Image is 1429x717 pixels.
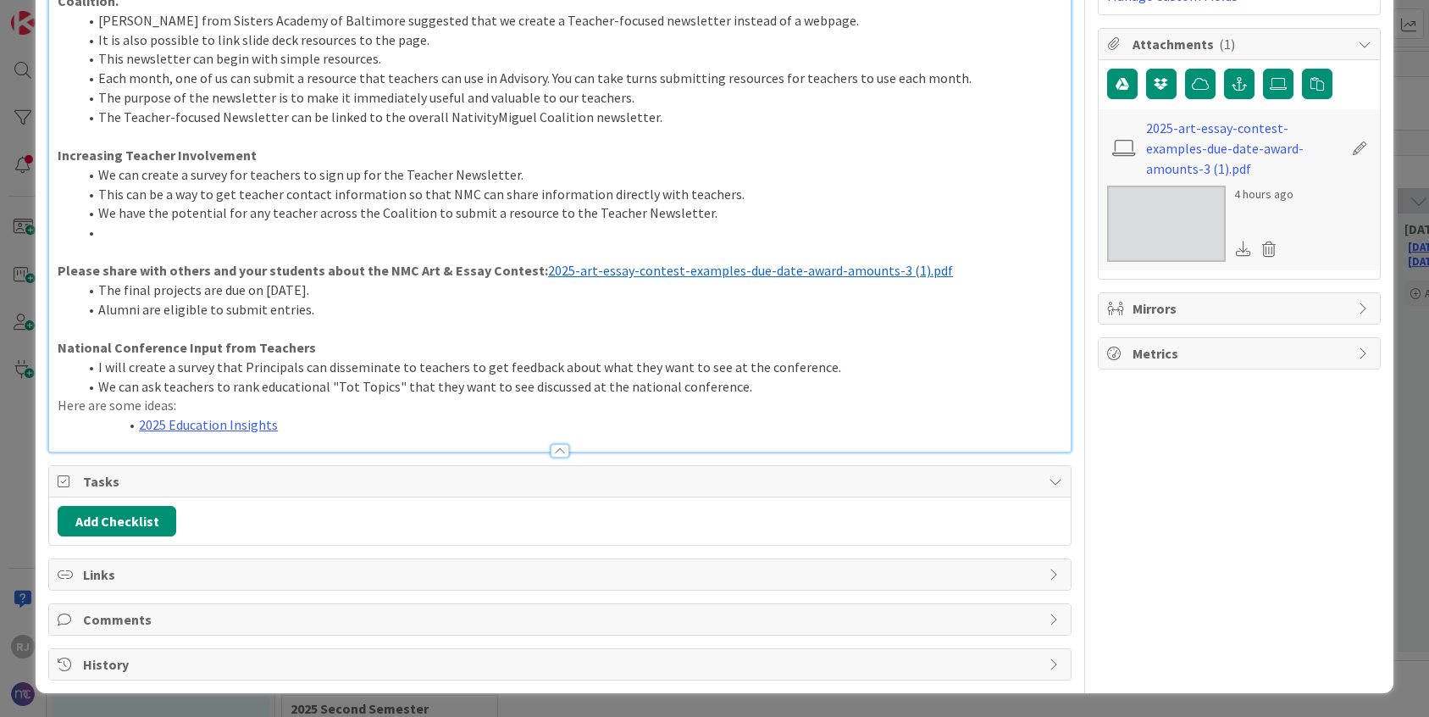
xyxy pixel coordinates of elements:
[1146,118,1343,179] a: 2025-art-essay-contest-examples-due-date-award-amounts-3 (1).pdf
[1133,343,1349,364] span: Metrics
[78,203,1062,223] li: We have the potential for any teacher across the Coalition to submit a resource to the Teacher Ne...
[83,654,1040,675] span: History
[1234,186,1293,203] div: 4 hours ago
[83,609,1040,630] span: Comments
[58,262,548,279] strong: Please share with others and your students about the NMC Art & Essay Contest:
[83,471,1040,492] span: Tasks
[78,31,1062,50] li: It is also possible to link slide deck resources to the page.
[78,185,1062,204] li: This can be a way to get teacher contact information so that NMC can share information directly w...
[1133,298,1349,319] span: Mirrors
[78,11,1062,31] li: [PERSON_NAME] from Sisters Academy of Baltimore suggested that we create a Teacher-focused newsle...
[1234,238,1253,260] div: Download
[58,396,1062,415] p: Here are some ideas:
[78,300,1062,320] li: Alumni are eligible to submit entries.
[139,416,278,433] a: 2025 Education Insights
[78,281,1062,300] li: The final projects are due on [DATE].
[58,147,257,164] strong: Increasing Teacher Involvement
[78,358,1062,377] li: I will create a survey that Principals can disseminate to teachers to get feedback about what the...
[58,506,176,536] button: Add Checklist
[78,49,1062,69] li: This newsletter can begin with simple resources.
[78,377,1062,397] li: We can ask teachers to rank educational "Tot Topics" that they want to see discussed at the natio...
[83,564,1040,585] span: Links
[58,339,316,356] strong: National Conference Input from Teachers
[548,262,953,279] span: 2025-art-essay-contest-examples-due-date-award-amounts-3 (1).pdf
[78,88,1062,108] li: The purpose of the newsletter is to make it immediately useful and valuable to our teachers.
[78,165,1062,185] li: We can create a survey for teachers to sign up for the Teacher Newsletter.
[1133,34,1349,54] span: Attachments
[78,108,1062,127] li: The Teacher-focused Newsletter can be linked to the overall NativityMiguel Coalition newsletter.
[1219,36,1235,53] span: ( 1 )
[78,69,1062,88] li: Each month, one of us can submit a resource that teachers can use in Advisory. You can take turns...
